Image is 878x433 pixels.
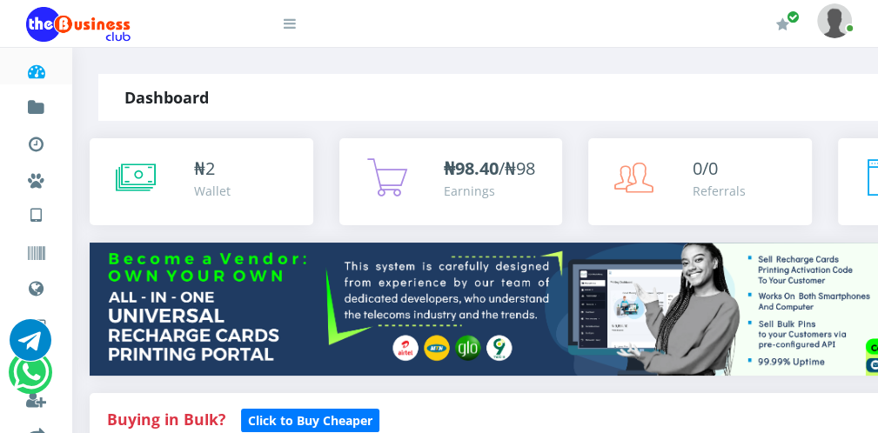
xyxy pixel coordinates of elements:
[26,303,46,344] a: Cable TV, Electricity
[90,138,313,225] a: ₦2 Wallet
[107,409,225,430] strong: Buying in Bulk?
[26,120,46,162] a: Transactions
[194,156,231,182] div: ₦
[241,409,379,430] a: Click to Buy Cheaper
[10,332,51,361] a: Chat for support
[588,138,812,225] a: 0/0 Referrals
[13,364,49,393] a: Chat for support
[444,182,535,200] div: Earnings
[26,157,46,198] a: Miscellaneous Payments
[124,87,209,108] strong: Dashboard
[444,157,535,180] span: /₦98
[194,182,231,200] div: Wallet
[776,17,789,31] i: Renew/Upgrade Subscription
[339,138,563,225] a: ₦98.40/₦98 Earnings
[693,157,718,180] span: 0/0
[66,216,211,246] a: International VTU
[26,230,46,271] a: Vouchers
[66,191,211,221] a: Nigerian VTU
[26,191,46,235] a: VTU
[26,7,131,42] img: Logo
[248,412,372,429] b: Click to Buy Cheaper
[205,157,215,180] span: 2
[444,157,499,180] b: ₦98.40
[26,376,46,417] a: Register a Referral
[26,47,46,89] a: Dashboard
[26,264,46,308] a: Data
[817,3,852,37] img: User
[26,83,46,125] a: Fund wallet
[787,10,800,23] span: Renew/Upgrade Subscription
[693,182,746,200] div: Referrals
